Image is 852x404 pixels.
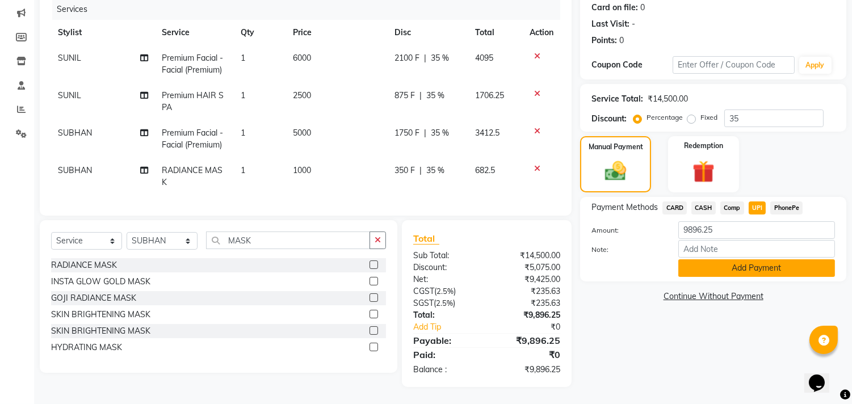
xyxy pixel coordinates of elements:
span: 1 [241,165,245,175]
div: ₹9,896.25 [487,309,569,321]
div: ( ) [405,285,487,297]
span: Premium HAIR SPA [162,90,224,112]
div: ₹9,896.25 [487,334,569,347]
a: Add Tip [405,321,501,333]
span: 4095 [475,53,493,63]
div: ₹0 [487,348,569,361]
th: Price [286,20,388,45]
span: 1750 F [394,127,419,139]
div: Payable: [405,334,487,347]
iframe: chat widget [804,359,841,393]
span: PhonePe [770,201,803,214]
img: _gift.svg [686,158,721,186]
span: 2.5% [436,298,453,308]
span: 2500 [293,90,311,100]
span: | [424,52,426,64]
div: 0 [619,35,624,47]
span: CARD [662,201,687,214]
div: Service Total: [591,93,643,105]
div: Sub Total: [405,250,487,262]
th: Stylist [51,20,155,45]
div: Coupon Code [591,59,673,71]
div: ₹14,500.00 [487,250,569,262]
span: Premium Facial - Facial (Premium) [162,53,223,75]
div: GOJI RADIANCE MASK [51,292,136,304]
span: SUNIL [58,90,81,100]
div: ₹235.63 [487,297,569,309]
div: SKIN BRIGHTENING MASK [51,309,150,321]
button: Apply [799,57,832,74]
span: 6000 [293,53,311,63]
span: | [419,90,422,102]
span: 875 F [394,90,415,102]
label: Percentage [647,112,683,123]
input: Search or Scan [206,232,370,249]
span: SUBHAN [58,128,92,138]
span: 1 [241,53,245,63]
div: Points: [591,35,617,47]
span: 35 % [431,52,449,64]
div: Card on file: [591,2,638,14]
span: 35 % [431,127,449,139]
span: 35 % [426,165,444,176]
label: Fixed [700,112,717,123]
span: SGST [413,298,434,308]
img: _cash.svg [598,159,632,183]
label: Amount: [583,225,670,235]
th: Disc [388,20,468,45]
div: ₹5,075.00 [487,262,569,273]
div: Discount: [591,113,627,125]
div: Last Visit: [591,18,629,30]
span: SUNIL [58,53,81,63]
label: Manual Payment [589,142,643,152]
th: Action [523,20,560,45]
a: Continue Without Payment [582,291,844,302]
span: Premium Facial - Facial (Premium) [162,128,223,150]
input: Amount [678,221,835,239]
span: 350 F [394,165,415,176]
div: ₹235.63 [487,285,569,297]
span: 2.5% [437,287,454,296]
span: RADIANCE MASK [162,165,223,187]
div: 0 [640,2,645,14]
span: 1 [241,90,245,100]
span: 35 % [426,90,444,102]
th: Total [468,20,523,45]
span: 1 [241,128,245,138]
span: CASH [691,201,716,214]
span: 1000 [293,165,311,175]
div: ₹9,896.25 [487,364,569,376]
span: 682.5 [475,165,495,175]
div: Discount: [405,262,487,273]
span: Total [413,233,439,245]
div: SKIN BRIGHTENING MASK [51,325,150,337]
button: Add Payment [678,259,835,277]
input: Enter Offer / Coupon Code [673,56,794,74]
span: SUBHAN [58,165,92,175]
div: Total: [405,309,487,321]
span: Payment Methods [591,201,658,213]
th: Qty [234,20,286,45]
div: Balance : [405,364,487,376]
div: ₹9,425.00 [487,273,569,285]
span: UPI [749,201,766,214]
input: Add Note [678,240,835,258]
span: 2100 F [394,52,419,64]
div: ₹14,500.00 [648,93,688,105]
div: ₹0 [501,321,569,333]
span: CGST [413,286,434,296]
div: ( ) [405,297,487,309]
span: 5000 [293,128,311,138]
span: Comp [720,201,744,214]
div: INSTA GLOW GOLD MASK [51,276,150,288]
th: Service [155,20,234,45]
span: | [424,127,426,139]
div: RADIANCE MASK [51,259,117,271]
span: 1706.25 [475,90,504,100]
div: Paid: [405,348,487,361]
div: HYDRATING MASK [51,342,122,354]
div: Net: [405,273,487,285]
span: | [419,165,422,176]
span: 3412.5 [475,128,500,138]
label: Note: [583,245,670,255]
